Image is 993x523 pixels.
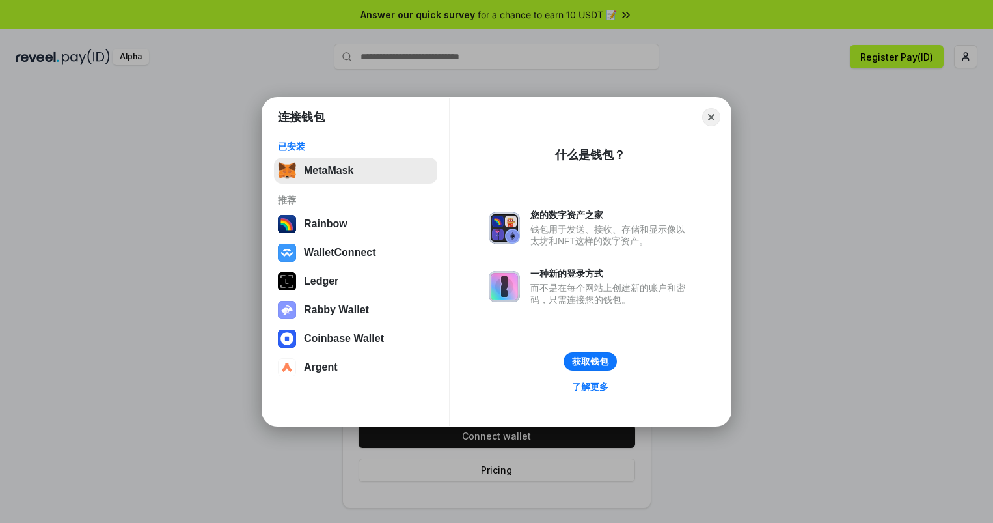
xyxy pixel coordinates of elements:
div: 已安装 [278,141,433,152]
div: 您的数字资产之家 [530,209,692,221]
div: 钱包用于发送、接收、存储和显示像以太坊和NFT这样的数字资产。 [530,223,692,247]
button: WalletConnect [274,240,437,266]
button: Rainbow [274,211,437,237]
div: 获取钱包 [572,356,608,367]
button: Ledger [274,268,437,294]
div: Argent [304,361,338,373]
div: MetaMask [304,165,353,177]
div: 什么是钱包？ [555,147,625,163]
h1: 连接钱包 [278,109,325,125]
div: Coinbase Wallet [304,333,384,345]
img: svg+xml,%3Csvg%20xmlns%3D%22http%3A%2F%2Fwww.w3.org%2F2000%2Fsvg%22%20fill%3D%22none%22%20viewBox... [278,301,296,319]
div: WalletConnect [304,247,376,259]
a: 了解更多 [564,378,616,395]
button: MetaMask [274,158,437,184]
img: svg+xml,%3Csvg%20xmlns%3D%22http%3A%2F%2Fwww.w3.org%2F2000%2Fsvg%22%20width%3D%2228%22%20height%3... [278,272,296,290]
button: Close [702,108,720,126]
img: svg+xml,%3Csvg%20width%3D%2228%22%20height%3D%2228%22%20viewBox%3D%220%200%2028%2028%22%20fill%3D... [278,358,296,376]
div: Rabby Wallet [304,304,369,316]
div: Ledger [304,276,338,287]
button: Coinbase Wallet [274,326,437,352]
div: 推荐 [278,194,433,206]
img: svg+xml,%3Csvg%20fill%3D%22none%22%20height%3D%2233%22%20viewBox%3D%220%200%2035%2033%22%20width%... [278,162,296,180]
button: Rabby Wallet [274,297,437,323]
button: 获取钱包 [564,352,617,371]
button: Argent [274,354,437,380]
img: svg+xml,%3Csvg%20width%3D%2228%22%20height%3D%2228%22%20viewBox%3D%220%200%2028%2028%22%20fill%3D... [278,244,296,262]
img: svg+xml,%3Csvg%20width%3D%2228%22%20height%3D%2228%22%20viewBox%3D%220%200%2028%2028%22%20fill%3D... [278,330,296,348]
img: svg+xml,%3Csvg%20xmlns%3D%22http%3A%2F%2Fwww.w3.org%2F2000%2Fsvg%22%20fill%3D%22none%22%20viewBox... [489,212,520,244]
div: 了解更多 [572,381,608,393]
div: Rainbow [304,218,347,230]
div: 一种新的登录方式 [530,268,692,279]
div: 而不是在每个网站上创建新的账户和密码，只需连接您的钱包。 [530,282,692,305]
img: svg+xml,%3Csvg%20width%3D%22120%22%20height%3D%22120%22%20viewBox%3D%220%200%20120%20120%22%20fil... [278,215,296,233]
img: svg+xml,%3Csvg%20xmlns%3D%22http%3A%2F%2Fwww.w3.org%2F2000%2Fsvg%22%20fill%3D%22none%22%20viewBox... [489,271,520,302]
